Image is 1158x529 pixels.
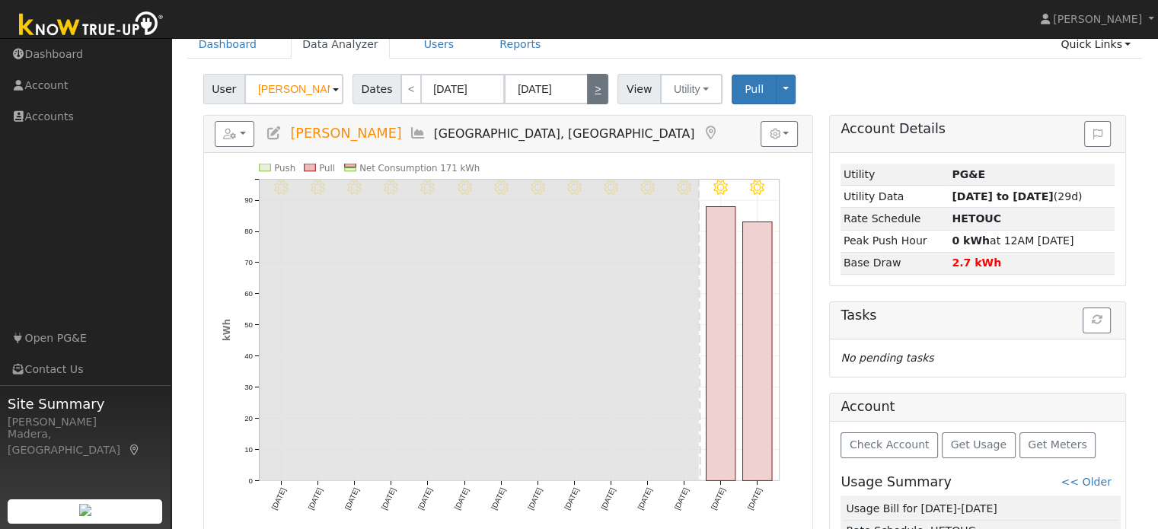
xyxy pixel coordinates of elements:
[745,83,764,95] span: Pull
[1061,476,1111,488] a: << Older
[841,252,949,274] td: Base Draw
[952,190,1053,202] strong: [DATE] to [DATE]
[306,486,324,511] text: [DATE]
[244,352,253,360] text: 40
[587,74,608,104] a: >
[850,438,930,451] span: Check Account
[453,486,471,511] text: [DATE]
[841,432,938,458] button: Check Account
[434,126,695,141] span: [GEOGRAPHIC_DATA], [GEOGRAPHIC_DATA]
[1049,30,1142,59] a: Quick Links
[1019,432,1096,458] button: Get Meters
[203,74,245,104] span: User
[248,476,253,485] text: 0
[488,30,552,59] a: Reports
[187,30,269,59] a: Dashboard
[343,486,360,511] text: [DATE]
[244,320,253,329] text: 50
[563,486,580,511] text: [DATE]
[841,474,951,490] h5: Usage Summary
[713,180,728,195] i: 8/02 - Clear
[844,499,1118,521] td: Usage Bill for [DATE]-[DATE]
[841,208,949,230] td: Rate Schedule
[742,222,771,481] rect: onclick=""
[79,504,91,516] img: retrieve
[617,74,661,104] span: View
[244,383,253,391] text: 30
[841,186,949,208] td: Utility Data
[1028,438,1087,451] span: Get Meters
[746,486,764,511] text: [DATE]
[221,319,231,341] text: kWh
[841,399,895,414] h5: Account
[526,486,544,511] text: [DATE]
[1053,13,1142,25] span: [PERSON_NAME]
[291,30,390,59] a: Data Analyzer
[274,163,295,174] text: Push
[11,8,171,43] img: Know True-Up
[750,180,764,195] i: 8/03 - Clear
[952,234,990,247] strong: 0 kWh
[416,486,434,511] text: [DATE]
[841,308,1115,323] h5: Tasks
[244,289,253,298] text: 60
[400,74,422,104] a: <
[8,414,163,430] div: [PERSON_NAME]
[266,126,282,141] a: Edit User (36384)
[490,486,507,511] text: [DATE]
[949,230,1115,252] td: at 12AM [DATE]
[244,445,253,454] text: 10
[353,74,401,104] span: Dates
[841,352,933,364] i: No pending tasks
[379,486,397,511] text: [DATE]
[1084,121,1111,147] button: Issue History
[672,486,690,511] text: [DATE]
[709,486,726,511] text: [DATE]
[732,75,777,104] button: Pull
[942,432,1016,458] button: Get Usage
[841,164,949,186] td: Utility
[359,163,480,174] text: Net Consumption 171 kWh
[270,486,287,511] text: [DATE]
[952,257,1001,269] strong: 2.7 kWh
[244,196,253,204] text: 90
[841,230,949,252] td: Peak Push Hour
[413,30,466,59] a: Users
[290,126,401,141] span: [PERSON_NAME]
[841,121,1115,137] h5: Account Details
[636,486,653,511] text: [DATE]
[410,126,426,141] a: Multi-Series Graph
[702,126,719,141] a: Map
[951,438,1006,451] span: Get Usage
[599,486,617,511] text: [DATE]
[1083,308,1111,333] button: Refresh
[128,444,142,456] a: Map
[660,74,723,104] button: Utility
[8,426,163,458] div: Madera, [GEOGRAPHIC_DATA]
[244,74,343,104] input: Select a User
[319,163,335,174] text: Pull
[244,227,253,235] text: 80
[244,258,253,266] text: 70
[952,190,1082,202] span: (29d)
[8,394,163,414] span: Site Summary
[952,212,1001,225] strong: HETOUC
[706,207,735,481] rect: onclick=""
[244,414,253,422] text: 20
[952,168,985,180] strong: ID: 17233917, authorized: 08/28/25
